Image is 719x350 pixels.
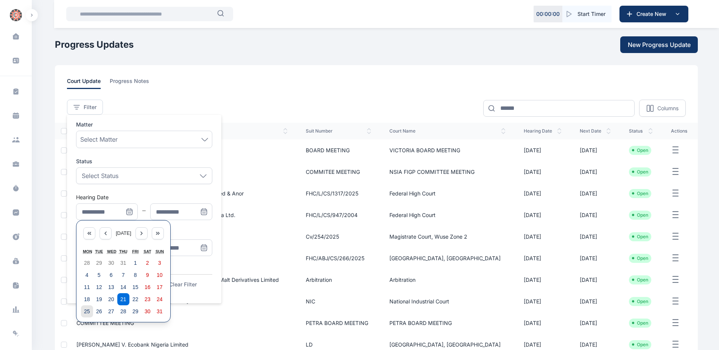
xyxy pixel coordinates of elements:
[571,247,620,269] td: [DATE]
[105,257,117,269] button: 30 July 2025
[157,272,163,278] abbr: 10 August 2025
[571,161,620,183] td: [DATE]
[632,320,648,326] li: Open
[117,269,129,281] button: 7 August 2025
[639,100,686,117] button: Columns
[120,260,126,266] abbr: 31 July 2025
[110,272,113,278] abbr: 6 August 2025
[105,281,117,293] button: 13 August 2025
[380,247,515,269] td: [GEOGRAPHIC_DATA], [GEOGRAPHIC_DATA]
[81,293,93,305] button: 18 August 2025
[95,249,103,254] abbr: Tuesday
[67,115,221,303] ul: Menu
[297,226,380,247] td: cv/254/2025
[632,342,648,348] li: Open
[580,128,611,134] span: next date
[142,293,154,305] button: 23 August 2025
[571,183,620,204] td: [DATE]
[108,284,114,290] abbr: 13 August 2025
[129,281,142,293] button: 15 August 2025
[380,269,515,291] td: Arbitration
[81,305,93,317] button: 25 August 2025
[81,281,93,293] button: 11 August 2025
[515,291,571,312] td: [DATE]
[117,257,129,269] button: 31 July 2025
[96,308,102,314] abbr: 26 August 2025
[146,260,149,266] abbr: 2 August 2025
[297,269,380,291] td: Arbitration
[67,77,110,89] a: court update
[628,40,691,49] span: New Progress Update
[297,312,380,334] td: PETRA BOARD MEETING
[84,260,90,266] abbr: 28 July 2025
[86,272,89,278] abbr: 4 August 2025
[154,293,166,305] button: 24 August 2025
[142,305,154,317] button: 30 August 2025
[132,249,139,254] abbr: Friday
[84,284,90,290] abbr: 11 August 2025
[116,230,131,236] span: [DATE]
[96,260,102,266] abbr: 29 July 2025
[81,257,93,269] button: 28 July 2025
[107,249,117,254] abbr: Wednesday
[297,204,380,226] td: FHC/L/CS/947/2004
[577,10,605,18] span: Start Timer
[105,293,117,305] button: 20 August 2025
[632,191,648,197] li: Open
[96,296,102,302] abbr: 19 August 2025
[119,249,128,254] abbr: Thursday
[632,212,648,218] li: Open
[117,305,129,317] button: 28 August 2025
[632,234,648,240] li: Open
[76,121,93,128] span: Matter
[84,296,90,302] abbr: 18 August 2025
[145,284,151,290] abbr: 16 August 2025
[515,312,571,334] td: [DATE]
[571,204,620,226] td: [DATE]
[536,10,560,18] p: 00 : 00 : 00
[93,281,105,293] button: 12 August 2025
[146,272,149,278] abbr: 9 August 2025
[380,161,515,183] td: NSIA FIGP COMMITTEE MEETING
[82,171,118,180] p: Select Status
[83,249,92,254] abbr: Monday
[108,296,114,302] abbr: 20 August 2025
[380,139,515,161] td: VICTORIA BOARD MEETING
[389,128,506,134] span: court name
[120,284,126,290] abbr: 14 August 2025
[110,77,158,89] a: progress notes
[515,161,571,183] td: [DATE]
[380,226,515,247] td: Magistrate Court, Wuse Zone 2
[380,291,515,312] td: National Industrial Court
[657,105,679,112] p: Columns
[632,298,648,305] li: Open
[93,257,105,269] button: 29 July 2025
[571,139,620,161] td: [DATE]
[55,39,134,51] h1: Progress Updates
[515,204,571,226] td: [DATE]
[154,281,212,288] button: Clear Filter
[145,308,151,314] abbr: 30 August 2025
[84,103,96,111] span: Filter
[154,305,166,317] button: 31 August 2025
[524,128,562,134] span: hearing date
[157,308,163,314] abbr: 31 August 2025
[571,312,620,334] td: [DATE]
[157,284,163,290] abbr: 17 August 2025
[562,6,612,22] button: Start Timer
[619,6,688,22] button: Create New
[116,227,131,239] button: [DATE]
[108,260,114,266] abbr: 30 July 2025
[142,281,154,293] button: 16 August 2025
[154,257,166,269] button: 3 August 2025
[117,281,129,293] button: 14 August 2025
[80,135,118,144] span: Select Matter
[629,128,653,134] span: status
[76,194,109,200] label: Hearing Date
[157,296,163,302] abbr: 24 August 2025
[297,291,380,312] td: NIC
[105,305,117,317] button: 27 August 2025
[297,161,380,183] td: COMMITEE MEETING
[297,183,380,204] td: FHC/L/CS/1317/2025
[76,158,212,165] label: Status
